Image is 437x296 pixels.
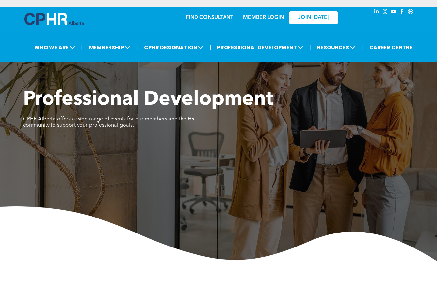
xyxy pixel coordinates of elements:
span: RESOURCES [315,41,357,53]
a: JOIN [DATE] [289,11,338,24]
a: MEMBER LOGIN [243,15,284,20]
li: | [361,41,363,54]
a: CAREER CENTRE [367,41,415,53]
span: WHO WE ARE [32,41,77,53]
span: CPHR DESIGNATION [142,41,205,53]
span: MEMBERSHIP [87,41,132,53]
li: | [309,41,311,54]
span: PROFESSIONAL DEVELOPMENT [215,41,305,53]
a: youtube [390,8,397,17]
li: | [81,41,83,54]
li: | [210,41,211,54]
li: | [136,41,138,54]
a: FIND CONSULTANT [186,15,233,20]
span: CPHR Alberta offers a wide range of events for our members and the HR community to support your p... [23,117,195,128]
a: instagram [382,8,389,17]
a: facebook [399,8,406,17]
span: JOIN [DATE] [298,15,329,21]
img: A blue and white logo for cp alberta [24,13,84,25]
a: Social network [407,8,414,17]
a: linkedin [373,8,380,17]
span: Professional Development [23,90,273,109]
